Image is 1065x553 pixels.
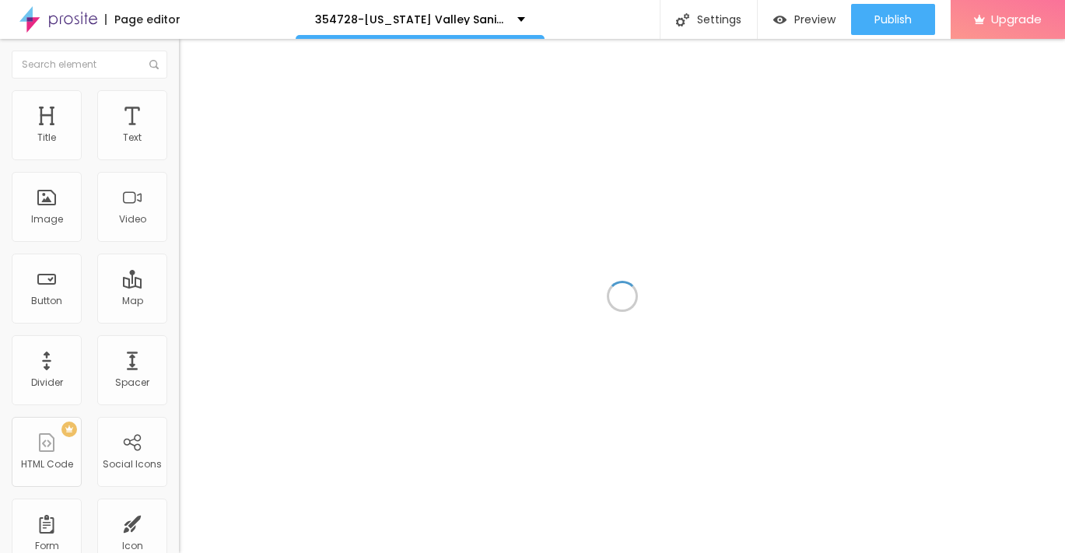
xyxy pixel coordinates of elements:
div: HTML Code [21,459,73,470]
div: Icon [122,541,143,551]
button: Preview [758,4,851,35]
div: Divider [31,377,63,388]
span: Upgrade [991,12,1042,26]
p: 354728-[US_STATE] Valley Sanitary Authority [315,14,506,25]
div: Image [31,214,63,225]
button: Publish [851,4,935,35]
div: Title [37,132,56,143]
img: Icone [149,60,159,69]
span: Publish [874,13,912,26]
div: Video [119,214,146,225]
input: Search element [12,51,167,79]
div: Form [35,541,59,551]
div: Page editor [105,14,180,25]
div: Social Icons [103,459,162,470]
div: Button [31,296,62,306]
div: Map [122,296,143,306]
div: Text [123,132,142,143]
img: Icone [676,13,689,26]
div: Spacer [115,377,149,388]
span: Preview [794,13,836,26]
img: view-1.svg [773,13,786,26]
